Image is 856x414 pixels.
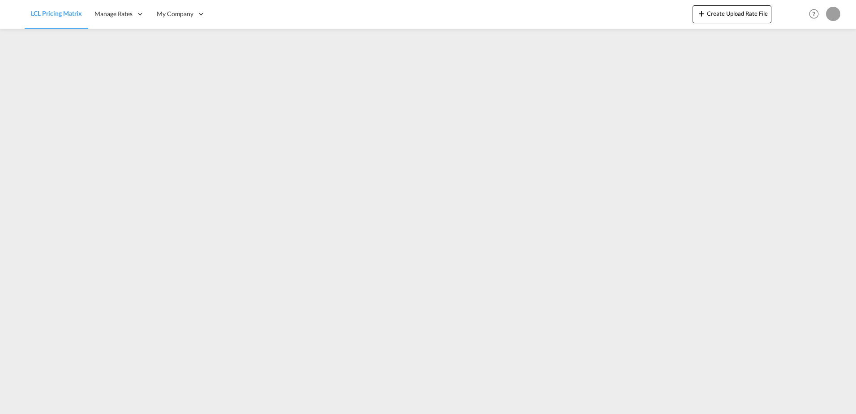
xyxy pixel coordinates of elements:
span: My Company [157,9,193,18]
button: icon-plus 400-fgCreate Upload Rate File [693,5,771,23]
span: Help [806,6,822,22]
span: LCL Pricing Matrix [31,9,82,17]
div: Help [806,6,826,22]
span: Manage Rates [94,9,133,18]
md-icon: icon-plus 400-fg [696,8,707,19]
